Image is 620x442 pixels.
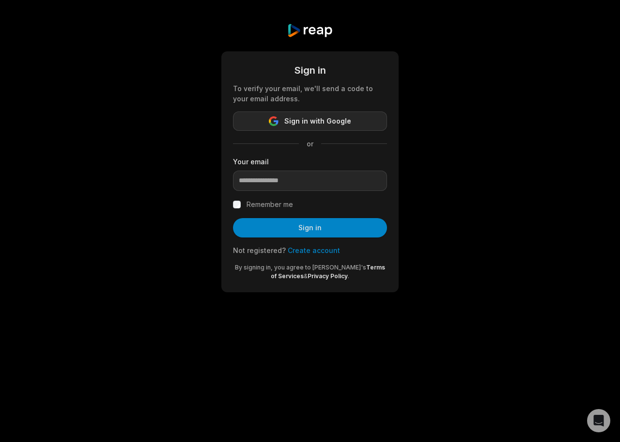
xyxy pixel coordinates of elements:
a: Privacy Policy [308,272,348,280]
div: To verify your email, we'll send a code to your email address. [233,83,387,104]
button: Sign in [233,218,387,237]
span: Sign in with Google [284,115,351,127]
button: Sign in with Google [233,111,387,131]
span: By signing in, you agree to [PERSON_NAME]'s [235,264,366,271]
div: Open Intercom Messenger [587,409,610,432]
span: & [304,272,308,280]
a: Terms of Services [271,264,385,280]
label: Remember me [247,199,293,210]
span: . [348,272,349,280]
span: Not registered? [233,246,286,254]
div: Sign in [233,63,387,78]
span: or [299,139,321,149]
label: Your email [233,157,387,167]
img: reap [287,23,333,38]
a: Create account [288,246,340,254]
